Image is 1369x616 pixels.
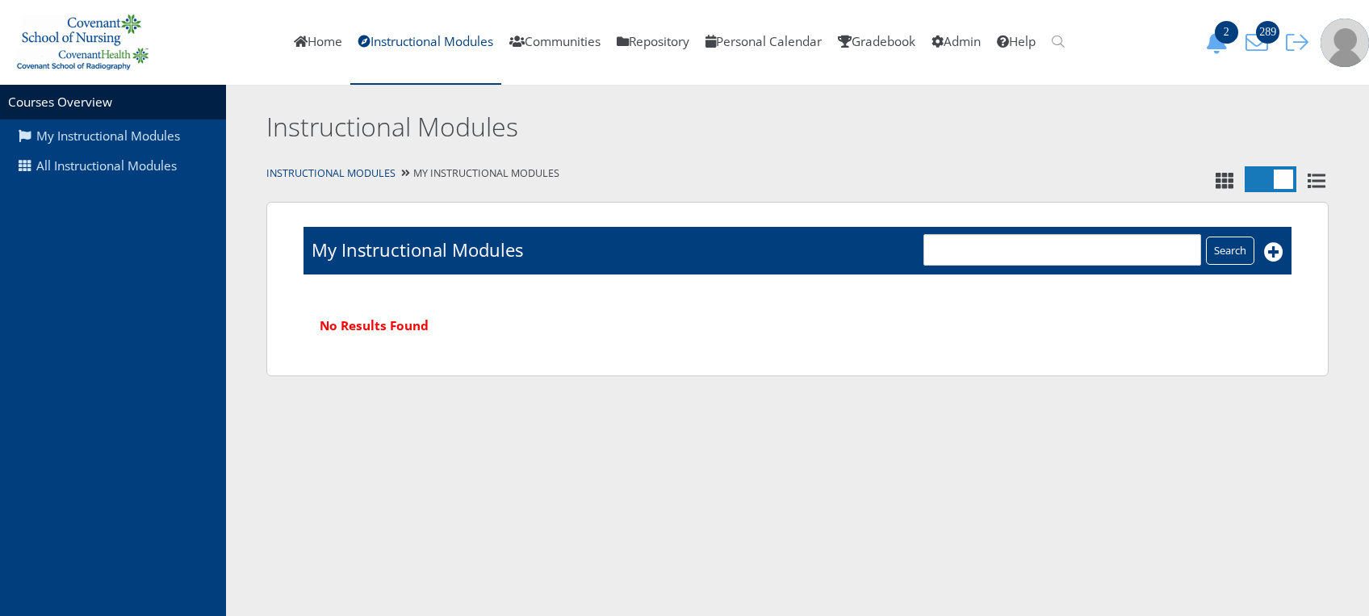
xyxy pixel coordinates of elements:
i: Add New [1264,242,1283,262]
a: Instructional Modules [266,166,396,180]
a: Courses Overview [8,94,112,111]
h2: Instructional Modules [266,109,1094,145]
i: Tile [1212,172,1237,190]
input: Search [1206,237,1254,265]
div: My Instructional Modules [226,162,1369,186]
h1: My Instructional Modules [312,237,523,262]
a: 2 [1199,33,1240,50]
i: List [1304,172,1329,190]
button: 289 [1240,31,1280,54]
span: 289 [1256,21,1279,44]
button: 2 [1199,31,1240,54]
img: user-profile-default-picture.png [1321,19,1369,67]
span: 2 [1215,21,1238,44]
a: 289 [1240,33,1280,50]
div: No Results Found [304,300,1292,351]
